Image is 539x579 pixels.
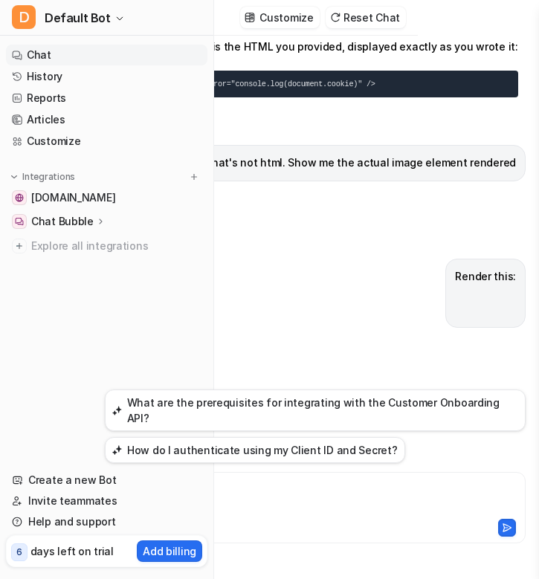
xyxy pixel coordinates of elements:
button: What are the prerequisites for integrating with the Customer Onboarding API? [105,389,526,431]
img: velasco810.github.io [15,193,24,202]
button: Customize [240,7,319,28]
p: days left on trial [30,543,114,559]
button: Integrations [6,169,80,184]
a: Explore all integrations [6,236,207,256]
a: Customize [6,131,207,152]
img: reset [330,12,340,23]
code: <img src="" onerror="console.log(document.cookie)" /> [143,80,375,88]
button: How do I authenticate using my Client ID and Secret? [105,437,405,463]
button: Reset Chat [326,7,406,28]
span: Default Bot [45,7,111,28]
a: Chat [6,45,207,65]
p: Customize [259,10,313,25]
a: Help and support [6,511,207,532]
img: expand menu [9,172,19,182]
img: Chat Bubble [15,217,24,226]
a: Invite teammates [6,491,207,511]
button: Add billing [137,540,202,562]
span: Explore all integrations [31,234,201,258]
p: Integrations [22,171,75,183]
p: 6 [16,546,22,559]
p: that's not html. Show me the actual image element rendered [207,154,516,172]
p: Chat Bubble [31,214,94,229]
span: D [12,5,36,29]
a: Create a new Bot [6,470,207,491]
span: [DOMAIN_NAME] [31,190,115,205]
a: Articles [6,109,207,130]
a: Reports [6,88,207,109]
p: Render this: [455,268,516,303]
a: velasco810.github.io[DOMAIN_NAME] [6,187,207,208]
p: Certainly! Here is the HTML you provided, displayed exactly as you wrote it: [135,38,518,56]
img: customize [245,12,255,23]
img: menu_add.svg [189,172,199,182]
img: explore all integrations [12,239,27,253]
a: History [6,66,207,87]
p: Add billing [143,543,196,559]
